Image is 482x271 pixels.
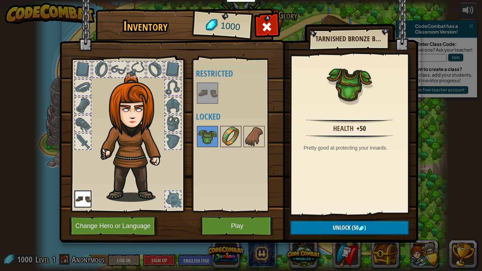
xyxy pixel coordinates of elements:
[364,224,366,231] span: )
[315,35,382,43] h2: Tarnished Bronze Breastplate
[196,69,279,78] h4: Restricted
[198,127,217,146] img: portrait.png
[198,83,217,103] img: portrait.png
[196,112,279,121] h4: Locked
[356,124,366,134] div: +50
[69,216,159,236] button: Change Hero or Language
[359,225,364,231] img: gem.png
[97,72,173,202] img: hair_f2.png
[220,19,241,34] span: 1000
[101,19,191,34] h1: Inventory
[221,127,241,146] img: portrait.png
[244,127,264,146] img: portrait.png
[333,124,354,134] div: Health
[350,224,359,231] span: (50
[306,134,393,139] img: hr.png
[304,144,399,151] div: Pretty good at protecting your innards.
[326,61,372,107] img: portrait.png
[200,216,274,236] button: Play
[290,221,409,235] button: Unlock(50)
[74,191,91,207] img: portrait.png
[306,119,393,123] img: hr.png
[333,224,350,231] span: Unlock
